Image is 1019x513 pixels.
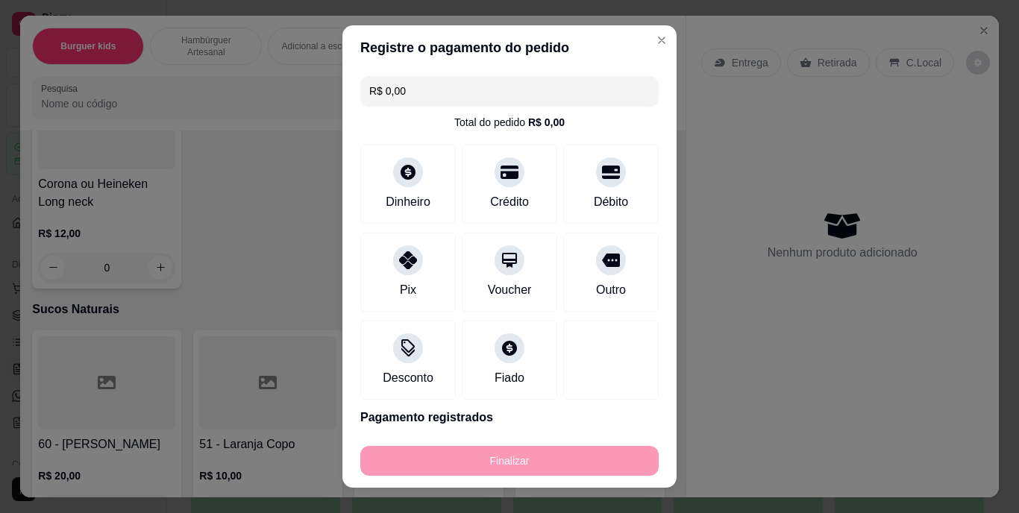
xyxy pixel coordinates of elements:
div: Desconto [383,369,433,387]
header: Registre o pagamento do pedido [342,25,677,70]
button: Close [650,28,674,52]
div: Débito [594,193,628,211]
p: Pagamento registrados [360,409,659,427]
div: Crédito [490,193,529,211]
div: R$ 0,00 [528,115,565,130]
div: Pix [400,281,416,299]
input: Ex.: hambúrguer de cordeiro [369,76,650,106]
div: Outro [596,281,626,299]
div: Fiado [495,369,524,387]
div: Total do pedido [454,115,565,130]
div: Voucher [488,281,532,299]
div: Dinheiro [386,193,430,211]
